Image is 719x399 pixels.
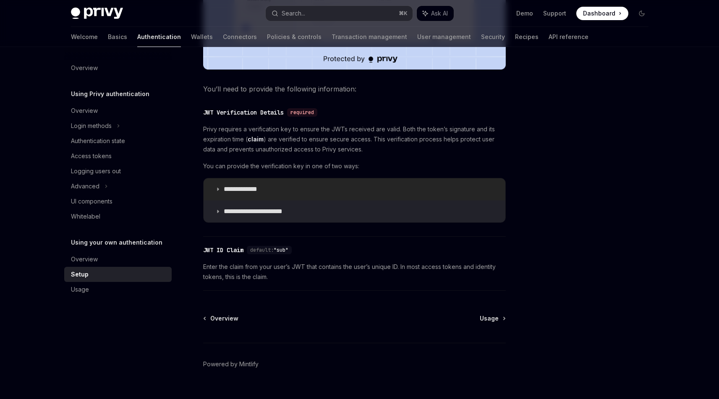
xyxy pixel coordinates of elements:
[282,8,305,18] div: Search...
[203,262,506,282] span: Enter the claim from your user’s JWT that contains the user’s unique ID. In most access tokens an...
[71,284,89,295] div: Usage
[71,269,89,279] div: Setup
[71,166,121,176] div: Logging users out
[64,164,172,179] a: Logging users out
[481,27,505,47] a: Security
[71,237,162,248] h5: Using your own authentication
[71,196,112,206] div: UI components
[71,136,125,146] div: Authentication state
[191,27,213,47] a: Wallets
[71,63,98,73] div: Overview
[274,247,288,253] span: "sub"
[223,27,257,47] a: Connectors
[417,6,454,21] button: Ask AI
[583,9,615,18] span: Dashboard
[248,136,264,143] a: claim
[71,8,123,19] img: dark logo
[203,360,259,368] a: Powered by Mintlify
[71,27,98,47] a: Welcome
[516,9,533,18] a: Demo
[64,103,172,118] a: Overview
[64,194,172,209] a: UI components
[250,247,274,253] span: default:
[266,6,413,21] button: Search...⌘K
[204,314,238,323] a: Overview
[267,27,322,47] a: Policies & controls
[64,133,172,149] a: Authentication state
[137,27,181,47] a: Authentication
[515,27,539,47] a: Recipes
[480,314,499,323] span: Usage
[210,314,238,323] span: Overview
[431,9,448,18] span: Ask AI
[417,27,471,47] a: User management
[480,314,505,323] a: Usage
[64,267,172,282] a: Setup
[64,252,172,267] a: Overview
[203,108,284,117] div: JWT Verification Details
[71,151,112,161] div: Access tokens
[64,60,172,76] a: Overview
[576,7,628,20] a: Dashboard
[71,211,100,222] div: Whitelabel
[399,10,408,17] span: ⌘ K
[71,106,98,116] div: Overview
[203,161,506,171] span: You can provide the verification key in one of two ways:
[71,121,112,131] div: Login methods
[64,149,172,164] a: Access tokens
[71,181,99,191] div: Advanced
[108,27,127,47] a: Basics
[203,83,506,95] span: You’ll need to provide the following information:
[287,108,317,117] div: required
[64,209,172,224] a: Whitelabel
[64,282,172,297] a: Usage
[71,254,98,264] div: Overview
[543,9,566,18] a: Support
[332,27,407,47] a: Transaction management
[203,246,243,254] div: JWT ID Claim
[549,27,588,47] a: API reference
[635,7,648,20] button: Toggle dark mode
[71,89,149,99] h5: Using Privy authentication
[203,124,506,154] span: Privy requires a verification key to ensure the JWTs received are valid. Both the token’s signatu...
